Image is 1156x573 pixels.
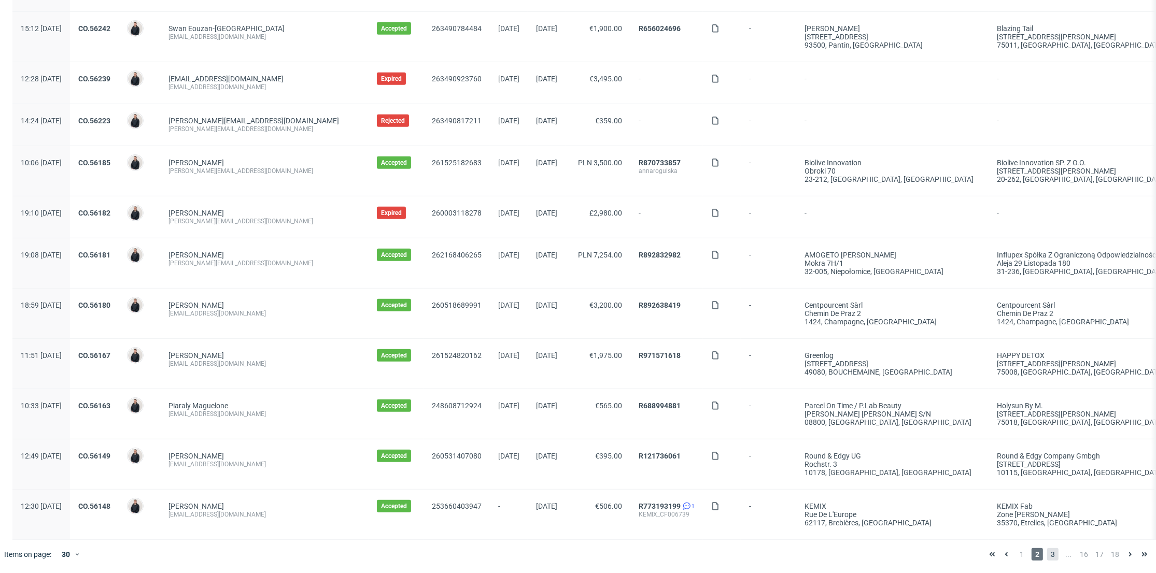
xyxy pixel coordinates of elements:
[805,209,980,225] span: -
[749,159,788,183] span: -
[805,452,980,460] div: Round & Edgy UG
[589,301,622,309] span: €3,200.00
[536,402,557,410] span: [DATE]
[21,209,62,217] span: 19:10 [DATE]
[805,167,980,175] div: Obroki 70
[128,21,143,36] img: Adrian Margula
[21,351,62,360] span: 11:51 [DATE]
[168,351,224,360] a: [PERSON_NAME]
[55,547,74,562] div: 30
[168,159,224,167] a: [PERSON_NAME]
[1078,548,1090,561] span: 16
[78,452,110,460] a: CO.56149
[536,24,557,33] span: [DATE]
[78,159,110,167] a: CO.56185
[749,251,788,276] span: -
[168,83,360,91] div: [EMAIL_ADDRESS][DOMAIN_NAME]
[168,167,360,175] div: [PERSON_NAME][EMAIL_ADDRESS][DOMAIN_NAME]
[805,24,980,33] div: [PERSON_NAME]
[21,75,62,83] span: 12:28 [DATE]
[381,251,407,259] span: Accepted
[21,24,62,33] span: 15:12 [DATE]
[168,117,339,125] span: [PERSON_NAME][EMAIL_ADDRESS][DOMAIN_NAME]
[805,510,980,519] div: Rue de l'Europe
[432,502,482,510] a: 253660403947
[432,24,482,33] a: 263490784484
[805,360,980,368] div: [STREET_ADDRESS]
[168,510,360,519] div: [EMAIL_ADDRESS][DOMAIN_NAME]
[805,175,980,183] div: 23-212, [GEOGRAPHIC_DATA] , [GEOGRAPHIC_DATA]
[639,75,695,91] span: -
[805,351,980,360] div: Greenlog
[168,309,360,318] div: [EMAIL_ADDRESS][DOMAIN_NAME]
[168,75,284,83] span: [EMAIL_ADDRESS][DOMAIN_NAME]
[128,449,143,463] img: Adrian Margula
[498,117,519,125] span: [DATE]
[805,519,980,527] div: 62117, Brebières , [GEOGRAPHIC_DATA]
[128,113,143,128] img: Adrian Margula
[498,502,519,527] span: -
[749,402,788,426] span: -
[589,209,622,217] span: £2,980.00
[589,24,622,33] span: €1,900.00
[432,251,482,259] a: 262168406265
[805,368,980,376] div: 49080, BOUCHEMAINE , [GEOGRAPHIC_DATA]
[381,502,407,510] span: Accepted
[805,502,980,510] div: KEMIX
[1109,548,1121,561] span: 18
[639,159,681,167] a: R870733857
[432,402,482,410] a: 248608712924
[498,209,519,217] span: [DATE]
[536,301,557,309] span: [DATE]
[589,351,622,360] span: €1,975.00
[536,251,557,259] span: [DATE]
[21,117,62,125] span: 14:24 [DATE]
[168,33,360,41] div: [EMAIL_ADDRESS][DOMAIN_NAME]
[78,502,110,510] a: CO.56148
[595,452,622,460] span: €395.00
[749,502,788,527] span: -
[381,117,405,125] span: Rejected
[805,33,980,41] div: [STREET_ADDRESS]
[168,360,360,368] div: [EMAIL_ADDRESS][DOMAIN_NAME]
[536,75,557,83] span: [DATE]
[498,452,519,460] span: [DATE]
[805,460,980,468] div: Rochstr. 3
[578,251,622,259] span: PLN 7,254.00
[128,206,143,220] img: Adrian Margula
[805,301,980,309] div: centpourcent sàrl
[78,402,110,410] a: CO.56163
[168,209,224,217] a: [PERSON_NAME]
[805,75,980,91] span: -
[1016,548,1027,561] span: 1
[432,117,482,125] a: 263490817211
[805,309,980,318] div: Chemin de Praz 2
[578,159,622,167] span: PLN 3,500.00
[381,159,407,167] span: Accepted
[805,402,980,410] div: Parcel On Time / P.Lab Beauty
[432,159,482,167] a: 261525182683
[639,301,681,309] a: R892638419
[639,117,695,133] span: -
[128,348,143,363] img: Adrian Margula
[595,117,622,125] span: €359.00
[168,402,228,410] a: Piaraly Maguelone
[692,502,695,510] span: 1
[1094,548,1105,561] span: 17
[536,502,557,510] span: [DATE]
[168,259,360,267] div: [PERSON_NAME][EMAIL_ADDRESS][DOMAIN_NAME]
[536,209,557,217] span: [DATE]
[498,301,519,309] span: [DATE]
[168,217,360,225] div: [PERSON_NAME][EMAIL_ADDRESS][DOMAIN_NAME]
[21,251,62,259] span: 19:08 [DATE]
[805,418,980,426] div: 08800, [GEOGRAPHIC_DATA] , [GEOGRAPHIC_DATA]
[681,502,695,510] a: 1
[498,159,519,167] span: [DATE]
[381,452,407,460] span: Accepted
[1032,548,1043,561] span: 2
[168,24,285,33] a: Swan Eouzan-[GEOGRAPHIC_DATA]
[78,24,110,33] a: CO.56242
[805,117,980,133] span: -
[536,452,557,460] span: [DATE]
[78,209,110,217] a: CO.56182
